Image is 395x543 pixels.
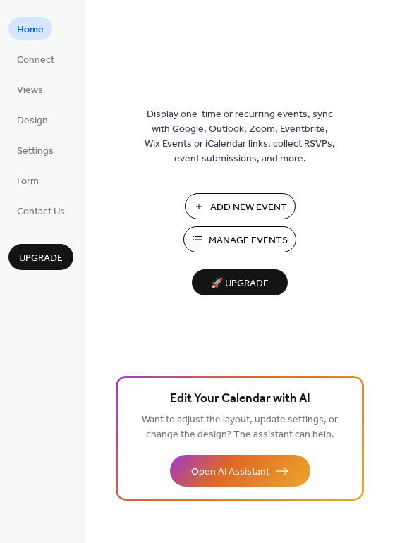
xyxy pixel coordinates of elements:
[19,251,63,266] span: Upgrade
[8,244,73,270] button: Upgrade
[185,193,296,219] button: Add New Event
[210,200,287,215] span: Add New Event
[17,205,65,219] span: Contact Us
[17,53,54,68] span: Connect
[17,144,54,159] span: Settings
[191,465,269,480] span: Open AI Assistant
[8,199,73,222] a: Contact Us
[183,226,296,252] button: Manage Events
[8,17,52,40] a: Home
[200,274,279,293] span: 🚀 Upgrade
[8,169,47,192] a: Form
[17,174,39,189] span: Form
[17,23,44,37] span: Home
[17,83,43,98] span: Views
[170,455,310,487] button: Open AI Assistant
[8,108,56,131] a: Design
[192,269,288,295] button: 🚀 Upgrade
[17,114,48,128] span: Design
[209,233,288,248] span: Manage Events
[8,47,63,71] a: Connect
[145,107,335,166] span: Display one-time or recurring events, sync with Google, Outlook, Zoom, Eventbrite, Wix Events or ...
[8,78,51,101] a: Views
[8,138,62,161] a: Settings
[170,389,310,409] span: Edit Your Calendar with AI
[142,410,338,444] span: Want to adjust the layout, update settings, or change the design? The assistant can help.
